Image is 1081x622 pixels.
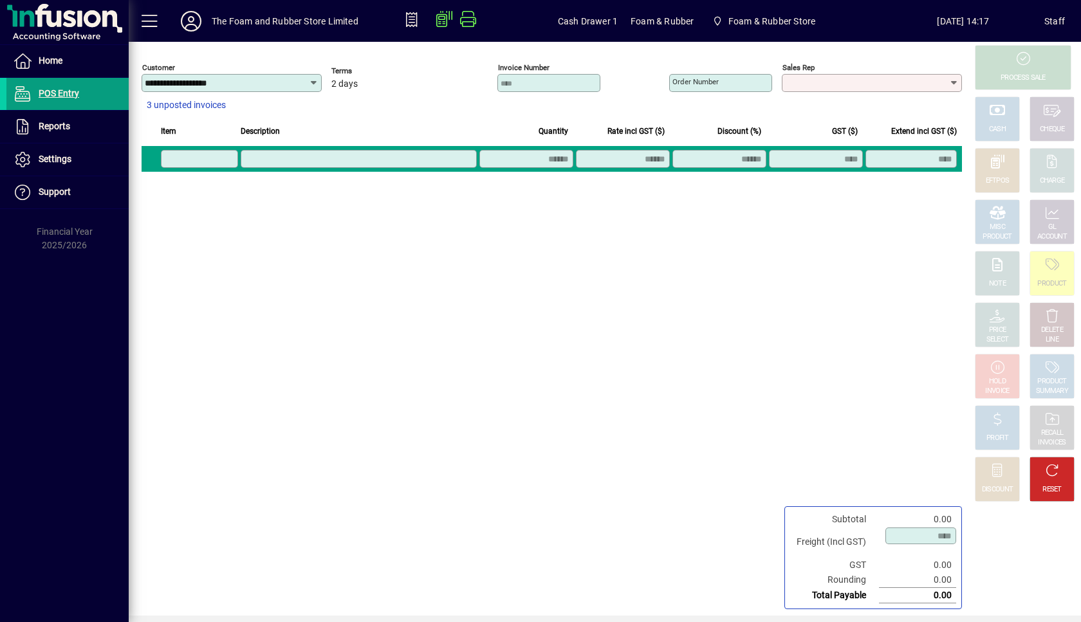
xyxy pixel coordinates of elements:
[891,124,957,138] span: Extend incl GST ($)
[331,67,409,75] span: Terms
[1048,223,1057,232] div: GL
[6,176,129,208] a: Support
[607,124,665,138] span: Rate incl GST ($)
[707,10,820,33] span: Foam & Rubber Store
[1041,325,1063,335] div: DELETE
[1036,387,1068,396] div: SUMMARY
[498,63,550,72] mat-label: Invoice number
[1040,125,1064,134] div: CHEQUE
[1001,73,1046,83] div: PROCESS SALE
[672,77,719,86] mat-label: Order number
[558,11,618,32] span: Cash Drawer 1
[6,143,129,176] a: Settings
[990,223,1005,232] div: MISC
[142,94,231,117] button: 3 unposted invoices
[986,176,1010,186] div: EFTPOS
[39,154,71,164] span: Settings
[985,387,1009,396] div: INVOICE
[6,45,129,77] a: Home
[989,125,1006,134] div: CASH
[882,11,1044,32] span: [DATE] 14:17
[728,11,815,32] span: Foam & Rubber Store
[1038,438,1066,448] div: INVOICES
[1037,279,1066,289] div: PRODUCT
[989,325,1006,335] div: PRICE
[212,11,358,32] div: The Foam and Rubber Store Limited
[879,588,956,603] td: 0.00
[879,572,956,588] td: 0.00
[782,63,815,72] mat-label: Sales rep
[539,124,568,138] span: Quantity
[6,111,129,143] a: Reports
[986,434,1008,443] div: PROFIT
[1041,428,1064,438] div: RECALL
[983,232,1012,242] div: PRODUCT
[986,335,1009,345] div: SELECT
[1037,232,1067,242] div: ACCOUNT
[331,79,358,89] span: 2 days
[147,98,226,112] span: 3 unposted invoices
[241,124,280,138] span: Description
[39,187,71,197] span: Support
[1046,335,1058,345] div: LINE
[989,377,1006,387] div: HOLD
[1037,377,1066,387] div: PRODUCT
[790,527,879,558] td: Freight (Incl GST)
[39,88,79,98] span: POS Entry
[790,572,879,588] td: Rounding
[171,10,212,33] button: Profile
[989,279,1006,289] div: NOTE
[717,124,761,138] span: Discount (%)
[1042,485,1062,495] div: RESET
[790,558,879,572] td: GST
[39,55,62,66] span: Home
[879,558,956,572] td: 0.00
[790,512,879,527] td: Subtotal
[142,63,175,72] mat-label: Customer
[879,512,956,527] td: 0.00
[790,588,879,603] td: Total Payable
[1040,176,1065,186] div: CHARGE
[982,485,1013,495] div: DISCOUNT
[161,124,176,138] span: Item
[1044,11,1065,32] div: Staff
[631,11,694,32] span: Foam & Rubber
[39,121,70,131] span: Reports
[832,124,858,138] span: GST ($)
